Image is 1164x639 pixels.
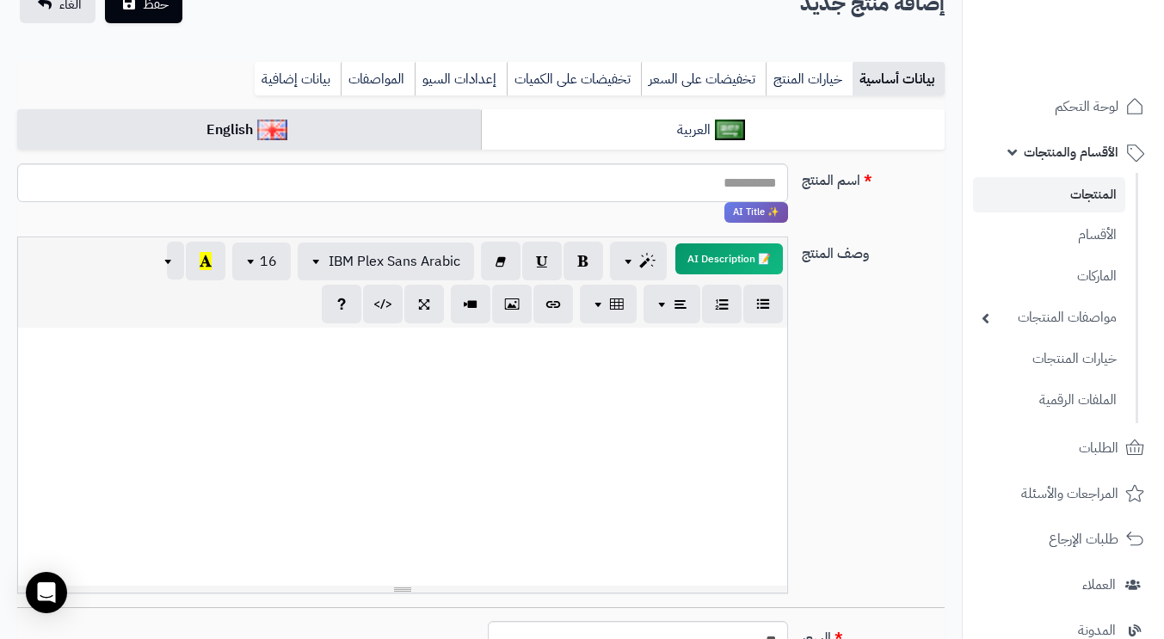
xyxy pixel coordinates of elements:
[415,62,507,96] a: إعدادات السيو
[973,427,1154,469] a: الطلبات
[675,243,783,274] button: 📝 AI Description
[973,341,1125,378] a: خيارات المنتجات
[26,572,67,613] div: Open Intercom Messenger
[1082,573,1116,597] span: العملاء
[17,109,481,151] a: English
[641,62,766,96] a: تخفيضات على السعر
[973,258,1125,295] a: الماركات
[715,120,745,140] img: العربية
[1049,527,1118,551] span: طلبات الإرجاع
[795,237,952,264] label: وصف المنتج
[973,86,1154,127] a: لوحة التحكم
[1021,482,1118,506] span: المراجعات والأسئلة
[973,519,1154,560] a: طلبات الإرجاع
[257,120,287,140] img: English
[973,564,1154,605] a: العملاء
[260,251,277,272] span: 16
[1079,436,1118,460] span: الطلبات
[507,62,641,96] a: تخفيضات على الكميات
[973,382,1125,419] a: الملفات الرقمية
[255,62,341,96] a: بيانات إضافية
[232,243,291,280] button: 16
[853,62,945,96] a: بيانات أساسية
[973,217,1125,254] a: الأقسام
[1047,13,1148,49] img: logo-2.png
[795,163,952,191] label: اسم المنتج
[341,62,415,96] a: المواصفات
[766,62,853,96] a: خيارات المنتج
[1055,95,1118,119] span: لوحة التحكم
[973,177,1125,212] a: المنتجات
[298,243,474,280] button: IBM Plex Sans Arabic
[724,202,788,223] span: انقر لاستخدام رفيقك الذكي
[973,299,1125,336] a: مواصفات المنتجات
[481,109,945,151] a: العربية
[973,473,1154,514] a: المراجعات والأسئلة
[329,251,460,272] span: IBM Plex Sans Arabic
[1024,140,1118,164] span: الأقسام والمنتجات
